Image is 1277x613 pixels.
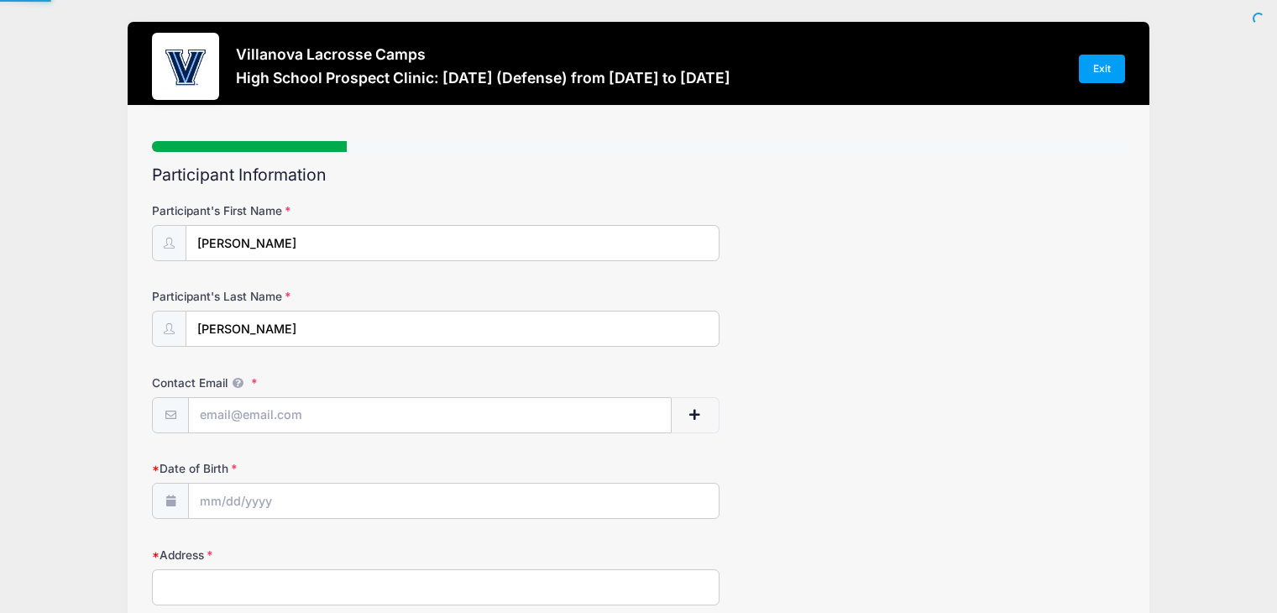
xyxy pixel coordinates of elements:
[152,165,1125,185] h2: Participant Information
[236,69,730,86] h3: High School Prospect Clinic: [DATE] (Defense) from [DATE] to [DATE]
[152,460,476,477] label: Date of Birth
[152,375,476,391] label: Contact Email
[152,547,476,563] label: Address
[188,397,672,433] input: email@email.com
[186,311,720,347] input: Participant's Last Name
[152,288,476,305] label: Participant's Last Name
[186,225,720,261] input: Participant's First Name
[228,376,248,390] span: We will send confirmations, payment reminders, and custom email messages to each address listed. ...
[236,45,730,63] h3: Villanova Lacrosse Camps
[152,202,476,219] label: Participant's First Name
[1079,55,1126,83] a: Exit
[188,483,720,519] input: mm/dd/yyyy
